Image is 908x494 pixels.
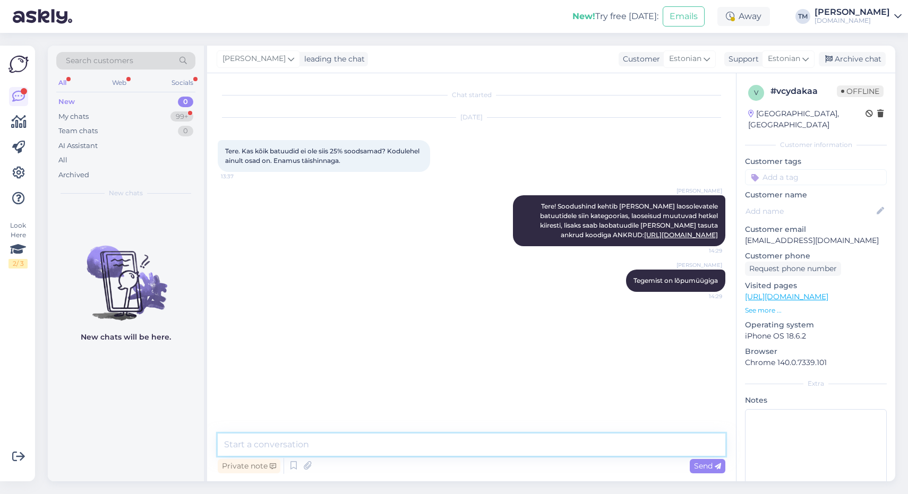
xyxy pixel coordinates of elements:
p: iPhone OS 18.6.2 [745,331,887,342]
span: Tere. Kas kõik batuudid ei ole siis 25% soodsamad? Kodulehel ainult osad on. Enamus täishinnaga. [225,147,421,164]
div: Extra [745,379,887,388]
b: New! [572,11,595,21]
div: All [58,155,67,166]
button: Emails [663,6,705,27]
div: [PERSON_NAME] [815,8,890,16]
div: Web [110,76,129,90]
span: Send [694,461,721,471]
a: [PERSON_NAME][DOMAIN_NAME] [815,8,902,25]
div: 0 [178,126,193,136]
div: 0 [178,97,193,107]
div: Customer [619,54,660,65]
img: Askly Logo [8,54,29,74]
div: All [56,76,68,90]
div: [DOMAIN_NAME] [815,16,890,25]
div: Away [717,7,770,26]
span: 14:29 [682,292,722,300]
span: [PERSON_NAME] [222,53,286,65]
span: Estonian [669,53,701,65]
p: Chrome 140.0.7339.101 [745,357,887,368]
div: My chats [58,111,89,122]
div: New [58,97,75,107]
p: Operating system [745,319,887,331]
div: Customer information [745,140,887,150]
div: Support [724,54,759,65]
div: Chat started [218,90,725,100]
div: Team chats [58,126,98,136]
p: [EMAIL_ADDRESS][DOMAIN_NAME] [745,235,887,246]
div: 2 / 3 [8,259,28,268]
span: 14:29 [682,247,722,255]
span: Tegemist on lõpumüügiga [633,276,718,284]
img: No chats [48,227,204,322]
p: Notes [745,395,887,406]
input: Add name [746,205,875,217]
span: [PERSON_NAME] [676,187,722,195]
div: Try free [DATE]: [572,10,658,23]
p: Customer name [745,189,887,201]
p: Customer phone [745,250,887,262]
div: Archive chat [819,52,886,66]
p: Browser [745,346,887,357]
div: Private note [218,459,280,473]
div: 99+ [170,111,193,122]
div: AI Assistant [58,141,98,151]
a: [URL][DOMAIN_NAME] [745,292,828,301]
input: Add a tag [745,169,887,185]
span: Offline [837,85,884,97]
p: Visited pages [745,280,887,291]
span: [PERSON_NAME] [676,261,722,269]
p: New chats will be here. [81,332,171,343]
div: # vcydakaa [770,85,837,98]
p: Customer tags [745,156,887,167]
span: 13:37 [221,172,261,180]
div: [GEOGRAPHIC_DATA], [GEOGRAPHIC_DATA] [748,108,866,131]
span: New chats [109,188,143,198]
div: [DATE] [218,112,725,122]
span: v [754,89,758,97]
span: Tere! Soodushind kehtib [PERSON_NAME] laosolevatele batuutidele siin kategoorias, laoseisud muutu... [540,202,719,239]
span: Estonian [768,53,800,65]
p: See more ... [745,306,887,315]
div: Request phone number [745,262,841,276]
a: [URL][DOMAIN_NAME] [644,231,718,239]
div: Archived [58,170,89,180]
div: TM [795,9,810,24]
p: Customer email [745,224,887,235]
div: Look Here [8,221,28,268]
span: Search customers [66,55,133,66]
div: leading the chat [300,54,365,65]
div: Socials [169,76,195,90]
